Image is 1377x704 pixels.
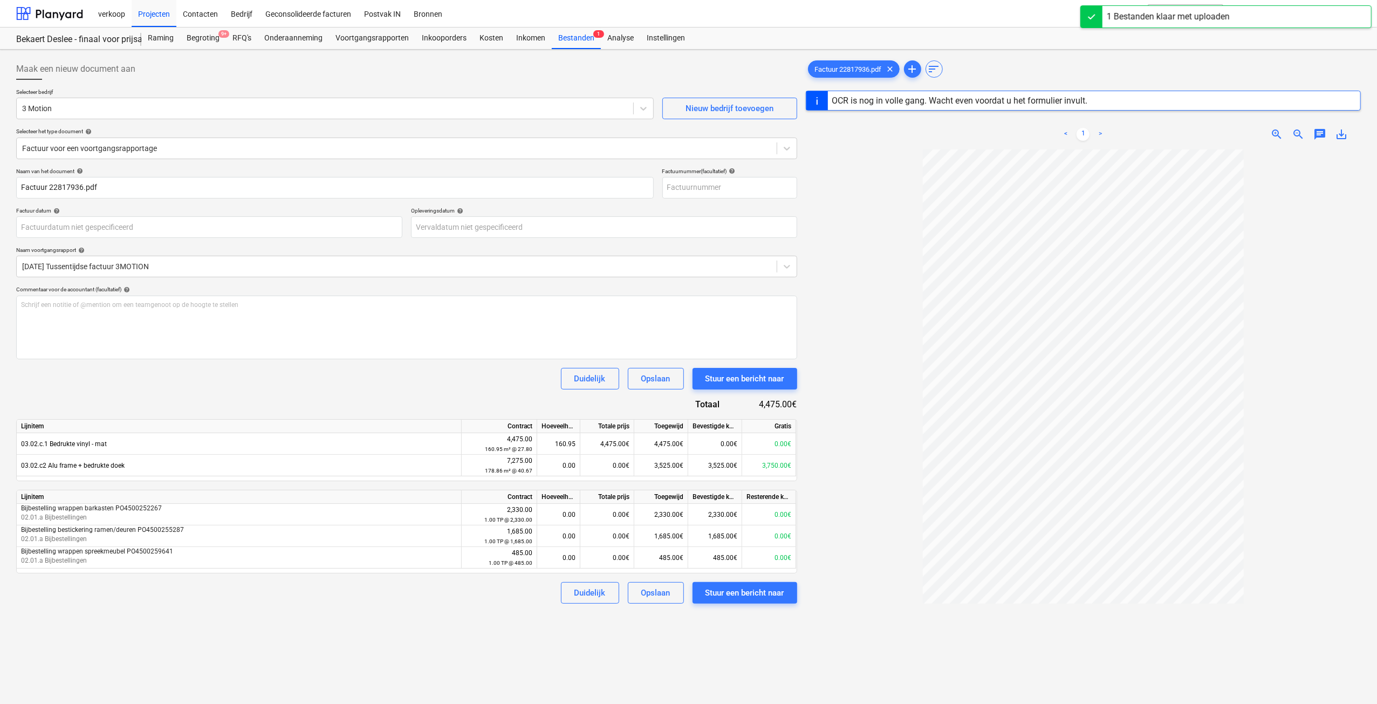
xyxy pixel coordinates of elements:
div: Hoeveelheid [537,420,580,433]
span: Factuur 22817936.pdf [809,65,888,73]
div: 485.00 [466,548,532,568]
div: Hoeveelheid [537,490,580,504]
div: Bekaert Deslee - finaal voor prijsaanvragen [16,34,128,45]
input: Vervaldatum niet gespecificeerd [411,216,797,238]
a: RFQ's [226,28,258,49]
span: help [51,208,60,214]
div: Commentaar voor de accountant (facultatief) [16,286,797,293]
small: 1.00 TP @ 2,330.00 [484,517,532,523]
div: Bevestigde kosten [688,490,742,504]
div: 7,275.00 [466,456,532,476]
button: Opslaan [628,368,684,389]
small: 160.95 m² @ 27.80 [485,446,532,452]
div: 2,330.00€ [634,504,688,525]
div: 0.00 [537,455,580,476]
div: 0.00€ [688,433,742,455]
div: 1,685.00 [466,527,532,546]
button: Stuur een bericht naar [693,582,797,604]
span: Bijbestelling wrappen barkasten PO4500252267 [21,504,162,512]
span: help [727,168,736,174]
div: Resterende kosten [742,490,796,504]
div: Chatwidget [1323,652,1377,704]
div: 4,475.00€ [634,433,688,455]
button: Duidelijk [561,368,619,389]
div: Bevestigde kosten [688,420,742,433]
span: help [455,208,463,214]
span: chat [1313,128,1326,141]
iframe: Chat Widget [1323,652,1377,704]
div: Nieuw bedrijf toevoegen [686,101,773,115]
div: Factuurnummer (facultatief) [662,168,797,175]
div: Toegewijd [634,420,688,433]
div: Onderaanneming [258,28,329,49]
button: Opslaan [628,582,684,604]
span: 1 [593,30,604,38]
div: Analyse [601,28,640,49]
small: 1.00 TP @ 1,685.00 [484,538,532,544]
div: 3,525.00€ [634,455,688,476]
div: Bestanden [552,28,601,49]
a: Bestanden1 [552,28,601,49]
div: Stuur een bericht naar [705,372,784,386]
div: Lijnitem [17,420,462,433]
div: Lijnitem [17,490,462,504]
div: Naam van het document [16,168,654,175]
div: Totaal [657,398,737,411]
div: 4,475.00 [466,434,532,454]
span: 9+ [218,30,229,38]
div: 0.00€ [580,504,634,525]
span: 03.02.c.1 Bedrukte vinyl - mat [21,440,107,448]
span: help [74,168,83,174]
span: add [906,63,919,76]
input: Factuurdatum niet gespecificeerd [16,216,402,238]
a: Next page [1094,128,1107,141]
div: 2,330.00 [466,505,532,525]
div: Duidelijk [574,586,606,600]
small: 178.86 m² @ 40.67 [485,468,532,474]
p: Selecteer bedrijf [16,88,654,98]
div: 0.00 [537,547,580,569]
div: 485.00€ [688,547,742,569]
span: 02.01.a Bijbestellingen [21,557,87,564]
div: Contract [462,420,537,433]
small: 1.00 TP @ 485.00 [489,560,532,566]
div: 2,330.00€ [688,504,742,525]
a: Voortgangsrapporten [329,28,415,49]
a: Instellingen [640,28,691,49]
a: Begroting9+ [180,28,226,49]
span: help [121,286,130,293]
div: 0.00€ [742,525,796,547]
div: Contract [462,490,537,504]
div: Kosten [473,28,510,49]
div: 485.00€ [634,547,688,569]
div: 4,475.00€ [737,398,797,411]
span: 02.01.a Bijbestellingen [21,514,87,521]
span: clear [884,63,897,76]
span: 02.01.a Bijbestellingen [21,535,87,543]
div: Naam voortgangsrapport [16,247,797,254]
div: 1,685.00€ [688,525,742,547]
button: Stuur een bericht naar [693,368,797,389]
div: 0.00 [537,525,580,547]
div: Selecteer het type document [16,128,797,135]
div: 3,750.00€ [742,455,796,476]
div: Factuur 22817936.pdf [808,60,900,78]
div: 0.00€ [580,455,634,476]
input: Naam van het document [16,177,654,199]
span: zoom_in [1270,128,1283,141]
div: 160.95 [537,433,580,455]
div: 0.00€ [742,433,796,455]
input: Factuurnummer [662,177,797,199]
div: Opslaan [641,586,670,600]
a: Page 1 is your current page [1077,128,1090,141]
div: 1 Bestanden klaar met uploaden [1107,10,1230,23]
a: Inkomen [510,28,552,49]
div: 0.00 [537,504,580,525]
span: sort [928,63,941,76]
span: help [83,128,92,135]
div: OCR is nog in volle gang. Wacht even voordat u het formulier invult. [832,95,1088,106]
div: Totale prijs [580,490,634,504]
